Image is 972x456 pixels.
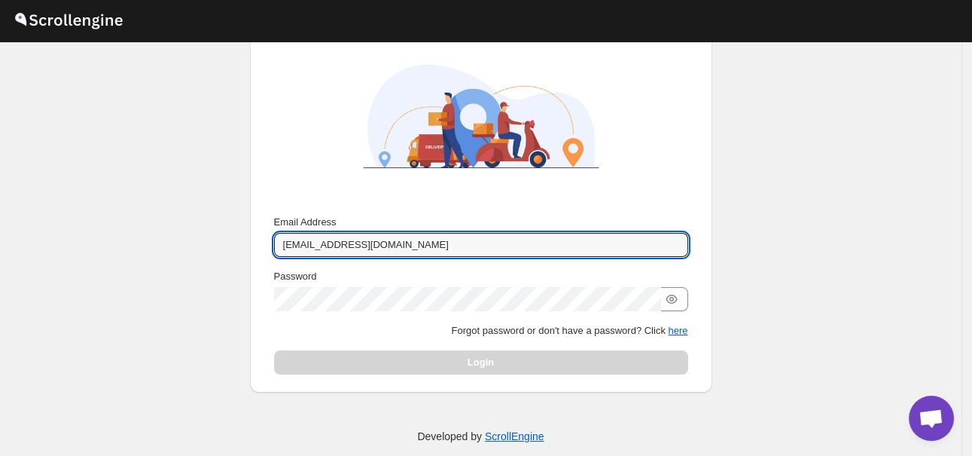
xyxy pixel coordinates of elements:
span: Email Address [274,216,337,228]
span: Password [274,271,317,282]
p: Forgot password or don't have a password? Click [274,323,688,338]
div: Open chat [909,396,954,441]
p: Developed by [417,429,544,444]
button: here [668,325,687,336]
img: ScrollEngine [349,29,613,204]
a: ScrollEngine [485,430,544,442]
